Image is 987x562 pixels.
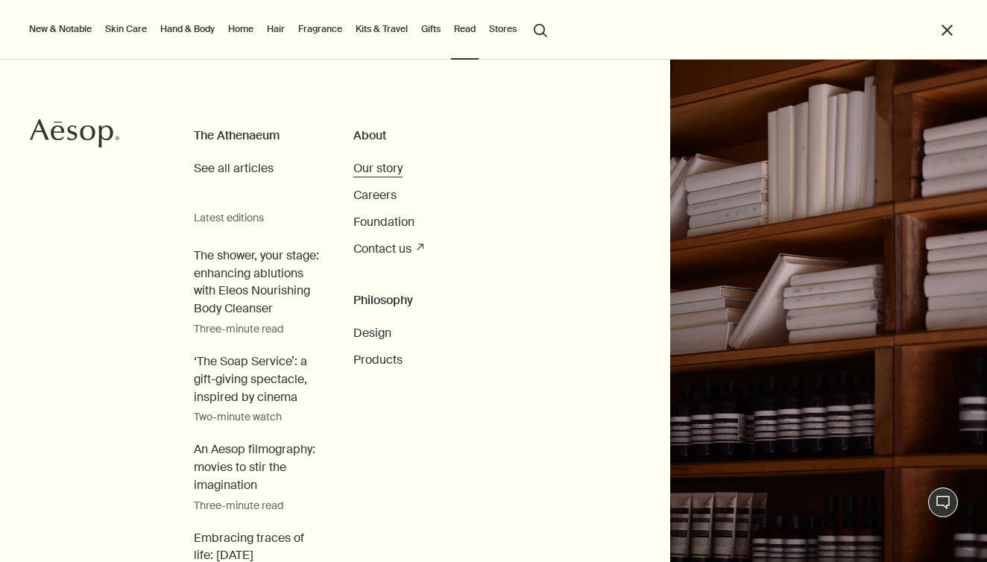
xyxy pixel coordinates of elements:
[30,119,119,148] svg: Aesop
[194,160,274,177] a: See all articles
[295,20,345,38] a: Fragrance
[353,241,411,256] span: Contact us
[353,325,391,341] span: Design
[194,441,324,493] span: An Aesop filmography: movies to stir the imagination
[527,15,554,43] button: Open search
[194,321,324,337] small: Three-minute read
[194,441,324,513] a: An Aesop filmography: movies to stir the imaginationThree-minute read
[194,127,324,145] h3: The Athenaeum
[353,187,397,203] span: Careers
[353,352,403,367] span: Products
[194,353,324,425] a: ‘The Soap Service’: a gift-giving spectacle, inspired by cinemaTwo-minute watch
[194,211,324,224] small: Latest editions
[353,213,414,231] a: Foundation
[486,20,520,38] button: Stores
[194,498,324,514] small: Three-minute read
[353,127,482,145] h3: About
[353,214,414,230] span: Foundation
[353,240,423,258] a: Contact us
[353,324,391,342] a: Design
[194,247,324,318] span: The shower, your stage: enhancing ablutions with Eleos Nourishing Body Cleanser
[225,20,256,38] a: Home
[353,160,403,176] span: Our story
[194,160,274,176] span: See all articles
[451,20,479,38] a: Read
[26,115,123,156] a: Aesop
[264,20,288,38] a: Hair
[194,409,324,425] small: Two-minute watch
[928,487,958,517] button: Live Assistance
[353,291,482,309] h3: Philosophy
[102,20,150,38] a: Skin Care
[353,351,403,369] a: Products
[194,353,324,405] span: ‘The Soap Service’: a gift-giving spectacle, inspired by cinema
[353,160,403,177] a: Our story
[26,20,95,38] button: New & Notable
[939,22,956,39] button: Close the Menu
[353,20,411,38] a: Kits & Travel
[194,247,324,337] a: The shower, your stage: enhancing ablutions with Eleos Nourishing Body CleanserThree-minute read
[353,186,397,204] a: Careers
[157,20,218,38] a: Hand & Body
[418,20,444,38] a: Gifts
[670,60,987,562] img: Shelves containing books and a range of Aesop products in amber bottles and cream tubes.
